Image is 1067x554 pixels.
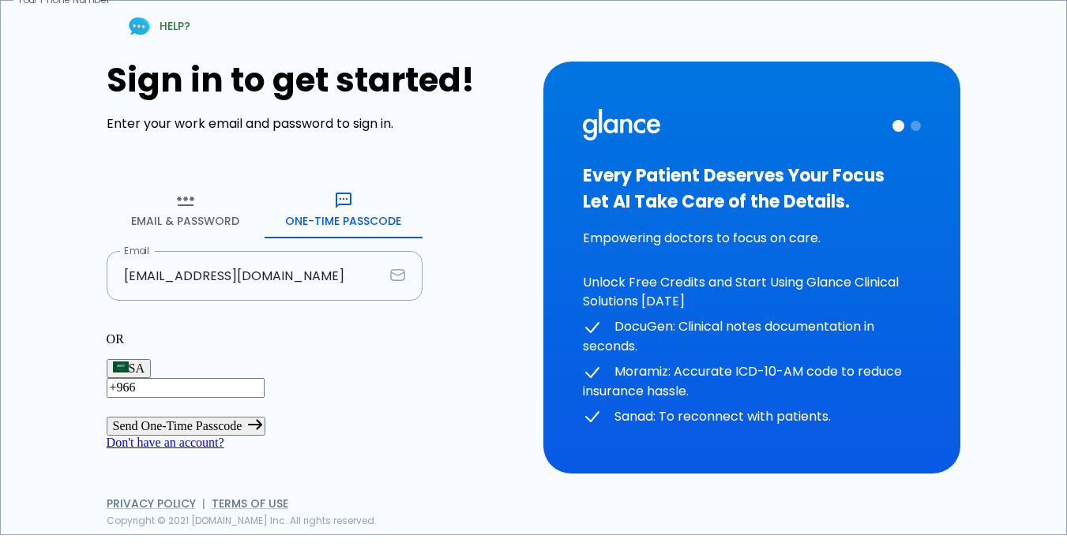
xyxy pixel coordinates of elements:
[583,407,922,427] p: Sanad: To reconnect with patients.
[107,359,151,378] button: Select country
[583,362,922,401] p: Moramiz: Accurate ICD-10-AM code to reduce insurance hassle.
[126,13,153,40] img: Chat Support
[107,251,384,301] input: dr.ahmed@clinic.com
[583,273,922,311] p: Unlock Free Credits and Start Using Glance Clinical Solutions [DATE]
[107,61,524,99] h1: Sign in to get started!
[107,417,266,436] button: Send One-Time Passcode
[265,182,423,238] button: One-Time Passcode
[583,163,922,215] h3: Every Patient Deserves Your Focus Let AI Take Care of the Details.
[107,496,196,511] a: Privacy Policy
[129,361,145,375] span: SA
[202,496,205,511] span: |
[107,332,423,346] p: OR
[107,436,224,449] a: Don't have an account?
[107,182,265,238] button: Email & Password
[107,514,377,527] span: Copyright © 2021 [DOMAIN_NAME] Inc. All rights reserved.
[113,361,129,372] img: unknown
[583,229,922,248] p: Empowering doctors to focus on care.
[107,114,524,133] p: Enter your work email and password to sign in.
[107,6,209,47] a: HELP?
[212,496,288,511] a: Terms of Use
[583,317,922,356] p: DocuGen: Clinical notes documentation in seconds.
